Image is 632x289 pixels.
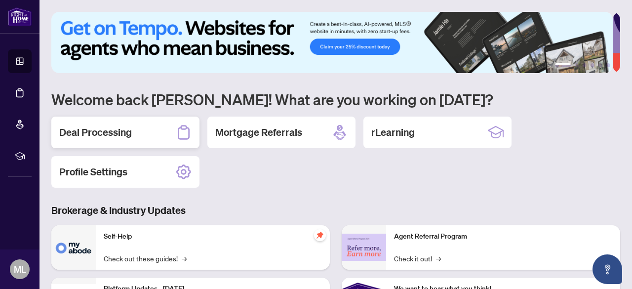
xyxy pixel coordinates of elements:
[436,253,441,264] span: →
[182,253,187,264] span: →
[51,12,613,73] img: Slide 0
[104,253,187,264] a: Check out these guides!→
[575,63,579,67] button: 2
[51,225,96,270] img: Self-Help
[394,253,441,264] a: Check it out!→
[606,63,610,67] button: 6
[51,90,620,109] h1: Welcome back [PERSON_NAME]! What are you working on [DATE]?
[14,262,26,276] span: ML
[371,125,415,139] h2: rLearning
[8,7,32,26] img: logo
[583,63,587,67] button: 3
[592,254,622,284] button: Open asap
[342,234,386,261] img: Agent Referral Program
[598,63,602,67] button: 5
[215,125,302,139] h2: Mortgage Referrals
[59,165,127,179] h2: Profile Settings
[314,229,326,241] span: pushpin
[394,231,612,242] p: Agent Referral Program
[555,63,571,67] button: 1
[59,125,132,139] h2: Deal Processing
[591,63,594,67] button: 4
[104,231,322,242] p: Self-Help
[51,204,620,217] h3: Brokerage & Industry Updates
